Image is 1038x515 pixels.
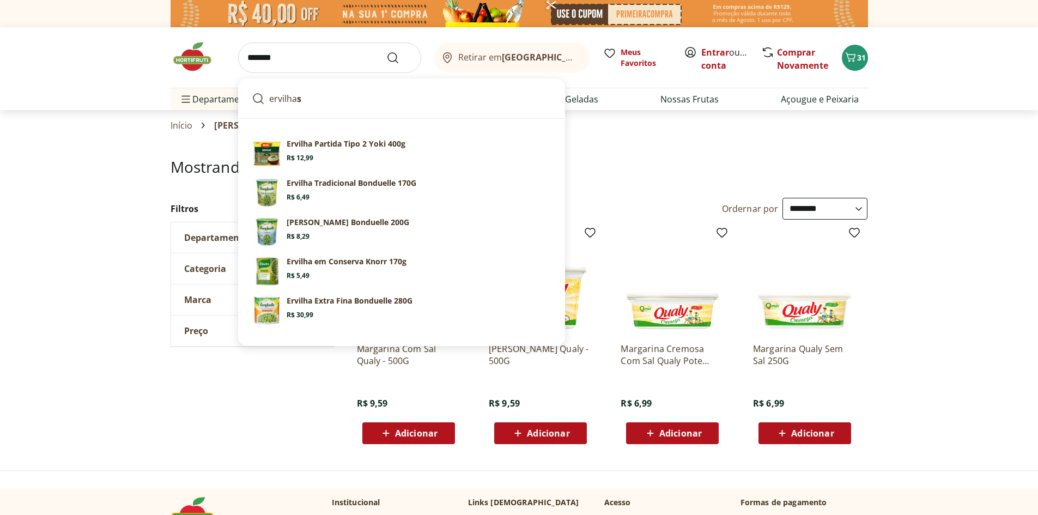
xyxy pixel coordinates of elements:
button: Preço [171,316,335,346]
input: search [238,43,421,73]
button: Retirar em[GEOGRAPHIC_DATA]/[GEOGRAPHIC_DATA] [434,43,590,73]
p: Formas de pagamento [740,497,868,508]
a: PrincipalErvilha Partida Tipo 2 Yoki 400gR$ 12,99 [247,134,556,173]
p: ervilha [269,92,301,105]
p: Acesso [604,497,631,508]
span: Departamentos [179,86,258,112]
span: R$ 9,59 [357,397,388,409]
img: Margarina Cremosa Com Sal Qualy Pote 250G [621,231,724,334]
img: Margarina Qualy Sem Sal 250G [753,231,857,334]
p: Ervilha Extra Fina Bonduelle 280G [287,295,412,306]
span: Retirar em [458,52,579,62]
a: Margarina Cremosa Com Sal Qualy Pote 250G [621,343,724,367]
span: Meus Favoritos [621,47,671,69]
h2: Filtros [171,198,335,220]
a: Entrar [701,46,729,58]
a: Criar conta [701,46,761,71]
img: Principal [252,256,282,287]
a: PrincipalErvilha Extra Fina Bonduelle 280GR$ 30,99 [247,291,556,330]
h1: Mostrando resultados para: [171,158,868,175]
button: Adicionar [362,422,455,444]
a: Início [171,120,193,130]
button: Departamento [171,222,335,253]
b: [GEOGRAPHIC_DATA]/[GEOGRAPHIC_DATA] [502,51,685,63]
strong: s [297,93,301,105]
span: R$ 9,59 [489,397,520,409]
span: R$ 5,49 [287,271,309,280]
a: PrincipalErvilha em Conserva Knorr 170gR$ 5,49 [247,252,556,291]
a: Margarina Qualy Sem Sal 250G [753,343,857,367]
span: R$ 12,99 [287,154,313,162]
img: Principal [252,178,282,208]
span: Preço [184,325,208,336]
p: Ervilha Tradicional Bonduelle 170G [287,178,416,189]
span: R$ 6,99 [621,397,652,409]
button: Adicionar [626,422,719,444]
span: [PERSON_NAME] [214,120,286,130]
span: Marca [184,294,211,305]
span: Departamento [184,232,248,243]
img: Principal [252,295,282,326]
p: [PERSON_NAME] Bonduelle 200G [287,217,409,228]
button: Menu [179,86,192,112]
span: 31 [857,52,866,63]
a: PrincipalErvilha Tradicional Bonduelle 170GR$ 6,49 [247,173,556,213]
span: Adicionar [659,429,702,438]
button: Adicionar [494,422,587,444]
span: ou [701,46,750,72]
p: Ervilha em Conserva Knorr 170g [287,256,406,267]
p: Ervilha Partida Tipo 2 Yoki 400g [287,138,405,149]
a: ervilhas [247,88,556,110]
img: Principal [252,138,282,169]
a: Principal[PERSON_NAME] Bonduelle 200GR$ 8,29 [247,213,556,252]
span: Adicionar [395,429,438,438]
p: Institucional [332,497,380,508]
a: [PERSON_NAME] Qualy - 500G [489,343,592,367]
span: Adicionar [791,429,834,438]
label: Ordernar por [722,203,779,215]
button: Adicionar [758,422,851,444]
span: R$ 6,99 [753,397,784,409]
span: R$ 8,29 [287,232,309,241]
span: R$ 30,99 [287,311,313,319]
img: Principal [252,217,282,247]
span: Adicionar [527,429,569,438]
a: Meus Favoritos [603,47,671,69]
button: Submit Search [386,51,412,64]
span: R$ 6,49 [287,193,309,202]
img: Hortifruti [171,40,225,73]
button: Categoria [171,253,335,284]
a: Margarina Com Sal Qualy - 500G [357,343,460,367]
a: Nossas Frutas [660,93,719,106]
a: Comprar Novamente [777,46,828,71]
a: Açougue e Peixaria [781,93,859,106]
button: Carrinho [842,45,868,71]
span: Categoria [184,263,226,274]
button: Marca [171,284,335,315]
p: Links [DEMOGRAPHIC_DATA] [468,497,579,508]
